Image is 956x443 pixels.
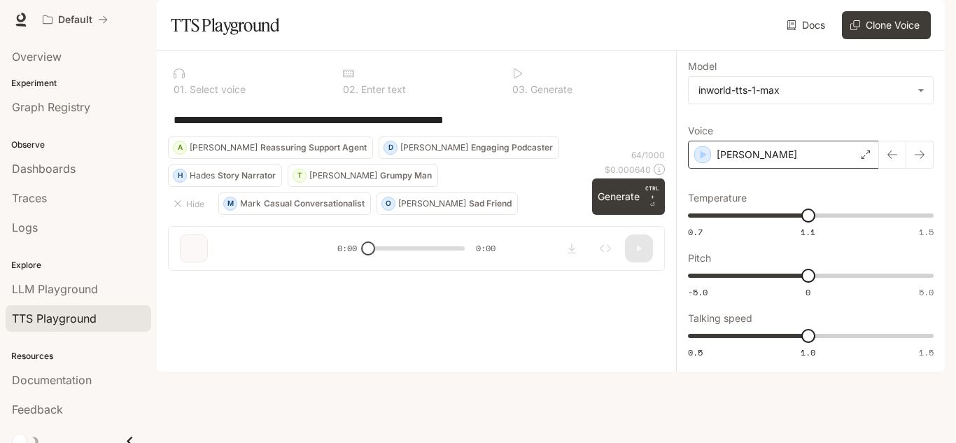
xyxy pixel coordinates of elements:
p: ⏎ [645,184,659,209]
p: $ 0.000640 [605,164,651,176]
p: Talking speed [688,314,752,323]
span: 0 [806,286,810,298]
span: 1.5 [919,226,934,238]
span: -5.0 [688,286,708,298]
div: H [174,164,186,187]
div: T [293,164,306,187]
p: Story Narrator [218,171,276,180]
button: GenerateCTRL +⏎ [592,178,665,215]
div: O [382,192,395,215]
div: inworld-tts-1-max [689,77,933,104]
button: Clone Voice [842,11,931,39]
p: Generate [528,85,572,94]
p: [PERSON_NAME] [398,199,466,208]
p: Engaging Podcaster [471,143,553,152]
p: [PERSON_NAME] [400,143,468,152]
p: Model [688,62,717,71]
p: 0 1 . [174,85,187,94]
button: HHadesStory Narrator [168,164,282,187]
div: M [224,192,237,215]
p: Temperature [688,193,747,203]
span: 5.0 [919,286,934,298]
p: Voice [688,126,713,136]
span: 1.1 [801,226,815,238]
p: Pitch [688,253,711,263]
span: 0.5 [688,346,703,358]
span: 1.0 [801,346,815,358]
p: Grumpy Man [380,171,432,180]
p: Enter text [358,85,406,94]
span: 0.7 [688,226,703,238]
div: D [384,136,397,159]
p: Reassuring Support Agent [260,143,367,152]
p: [PERSON_NAME] [190,143,258,152]
p: Hades [190,171,215,180]
p: Select voice [187,85,246,94]
p: [PERSON_NAME] [309,171,377,180]
button: A[PERSON_NAME]Reassuring Support Agent [168,136,373,159]
p: 0 2 . [343,85,358,94]
p: Default [58,14,92,26]
div: A [174,136,186,159]
div: inworld-tts-1-max [698,83,911,97]
button: D[PERSON_NAME]Engaging Podcaster [379,136,559,159]
p: CTRL + [645,184,659,201]
p: 0 3 . [512,85,528,94]
button: Hide [168,192,213,215]
p: Casual Conversationalist [264,199,365,208]
p: Mark [240,199,261,208]
p: [PERSON_NAME] [717,148,797,162]
span: 1.5 [919,346,934,358]
p: 64 / 1000 [631,149,665,161]
p: Sad Friend [469,199,512,208]
a: Docs [784,11,831,39]
button: T[PERSON_NAME]Grumpy Man [288,164,438,187]
button: O[PERSON_NAME]Sad Friend [377,192,518,215]
button: All workspaces [36,6,114,34]
h1: TTS Playground [171,11,279,39]
button: MMarkCasual Conversationalist [218,192,371,215]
